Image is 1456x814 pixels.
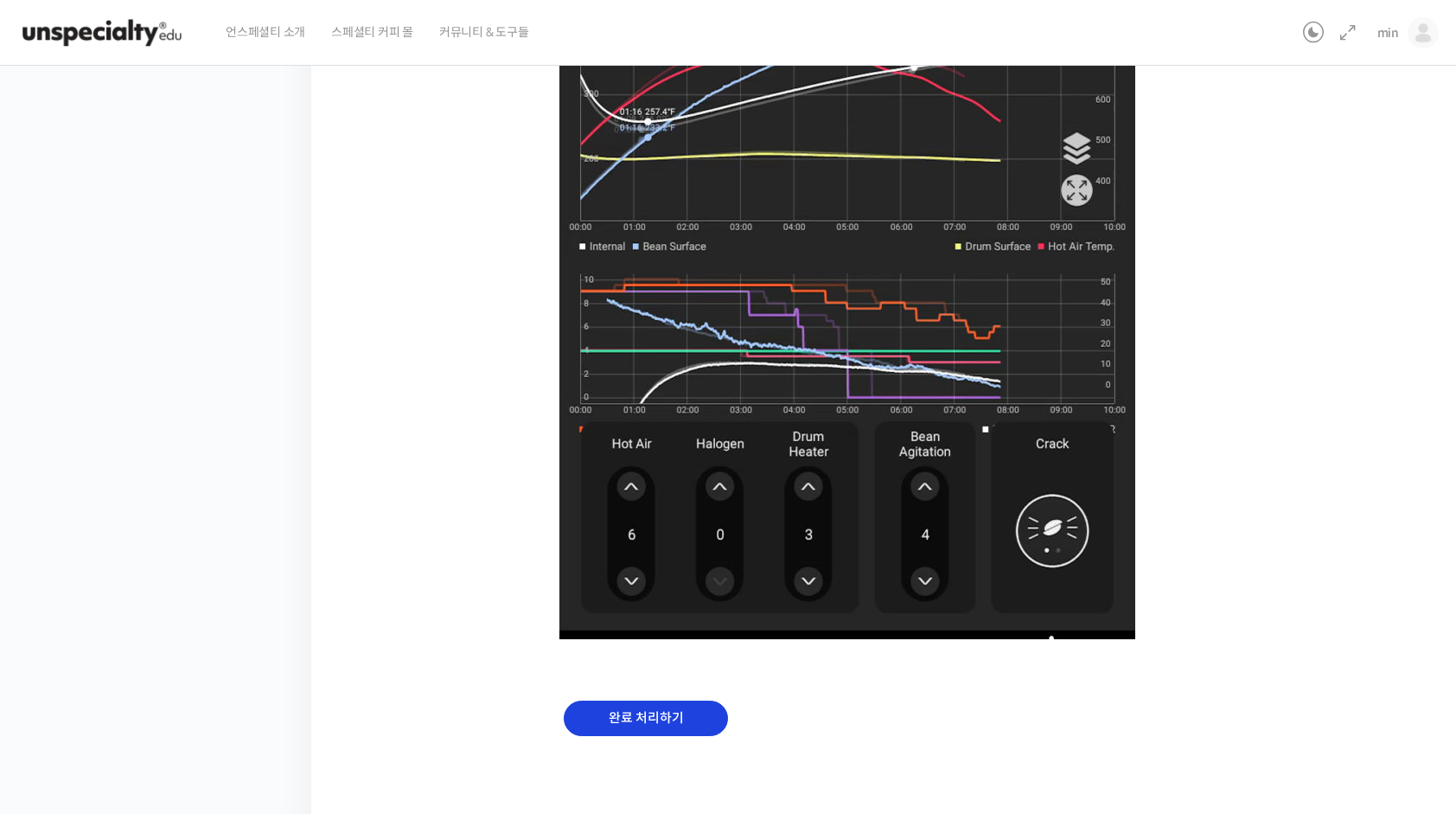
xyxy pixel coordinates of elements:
[267,574,288,588] span: 설정
[564,701,728,736] input: 완료 처리하기
[114,548,223,592] a: 대화
[5,548,114,592] a: 홈
[1377,25,1399,41] span: min
[158,575,179,589] span: 대화
[54,574,65,588] span: 홈
[223,548,332,592] a: 설정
